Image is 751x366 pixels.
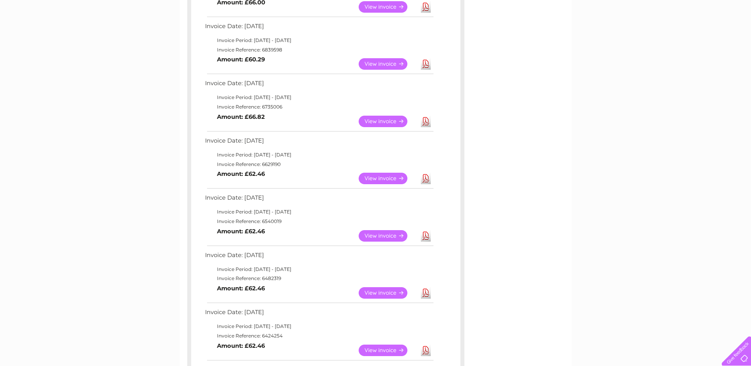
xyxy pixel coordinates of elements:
[421,173,431,184] a: Download
[631,34,649,40] a: Energy
[217,113,265,120] b: Amount: £66.82
[203,78,435,93] td: Invoice Date: [DATE]
[203,207,435,217] td: Invoice Period: [DATE] - [DATE]
[203,135,435,150] td: Invoice Date: [DATE]
[602,4,656,14] a: 0333 014 3131
[203,21,435,36] td: Invoice Date: [DATE]
[203,193,435,207] td: Invoice Date: [DATE]
[217,342,265,349] b: Amount: £62.46
[698,34,718,40] a: Contact
[203,150,435,160] td: Invoice Period: [DATE] - [DATE]
[203,322,435,331] td: Invoice Period: [DATE] - [DATE]
[217,228,265,235] b: Amount: £62.46
[203,250,435,265] td: Invoice Date: [DATE]
[203,265,435,274] td: Invoice Period: [DATE] - [DATE]
[359,1,417,13] a: View
[203,93,435,102] td: Invoice Period: [DATE] - [DATE]
[203,45,435,55] td: Invoice Reference: 6839598
[654,34,677,40] a: Telecoms
[612,34,627,40] a: Water
[359,58,417,70] a: View
[217,285,265,292] b: Amount: £62.46
[725,34,743,40] a: Log out
[421,345,431,356] a: Download
[359,116,417,127] a: View
[203,307,435,322] td: Invoice Date: [DATE]
[217,56,265,63] b: Amount: £60.29
[421,287,431,299] a: Download
[203,102,435,112] td: Invoice Reference: 6735006
[682,34,694,40] a: Blog
[26,21,67,45] img: logo.png
[203,274,435,283] td: Invoice Reference: 6482319
[421,58,431,70] a: Download
[421,230,431,242] a: Download
[421,116,431,127] a: Download
[359,287,417,299] a: View
[203,160,435,169] td: Invoice Reference: 6629190
[421,1,431,13] a: Download
[203,36,435,45] td: Invoice Period: [DATE] - [DATE]
[189,4,563,38] div: Clear Business is a trading name of Verastar Limited (registered in [GEOGRAPHIC_DATA] No. 3667643...
[203,217,435,226] td: Invoice Reference: 6540019
[203,331,435,341] td: Invoice Reference: 6424254
[359,230,417,242] a: View
[359,345,417,356] a: View
[359,173,417,184] a: View
[217,170,265,177] b: Amount: £62.46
